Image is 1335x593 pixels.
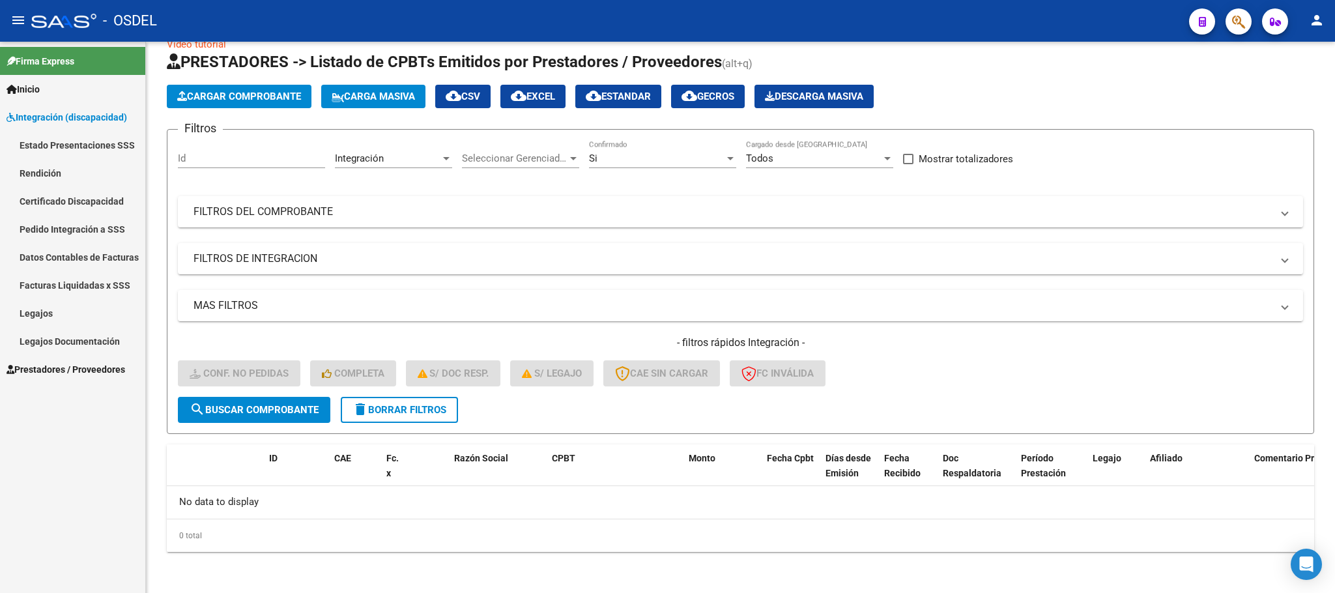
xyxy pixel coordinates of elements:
span: (alt+q) [722,57,753,70]
datatable-header-cell: Monto [683,444,762,502]
span: S/ Doc Resp. [418,368,489,379]
span: Afiliado [1150,453,1183,463]
span: CPBT [552,453,575,463]
button: Cargar Comprobante [167,85,311,108]
button: S/ Doc Resp. [406,360,501,386]
span: Borrar Filtros [352,404,446,416]
span: Completa [322,368,384,379]
button: Conf. no pedidas [178,360,300,386]
app-download-masive: Descarga masiva de comprobantes (adjuntos) [754,85,874,108]
span: CSV [446,91,480,102]
button: Descarga Masiva [754,85,874,108]
span: Si [589,152,597,164]
span: Legajo [1093,453,1121,463]
mat-icon: cloud_download [511,88,526,104]
span: Gecros [682,91,734,102]
span: Estandar [586,91,651,102]
span: S/ legajo [522,368,582,379]
button: Borrar Filtros [341,397,458,423]
a: Video tutorial [167,38,226,50]
span: Doc Respaldatoria [943,453,1001,478]
mat-icon: search [190,401,205,417]
span: FC Inválida [741,368,814,379]
datatable-header-cell: Legajo [1087,444,1125,502]
datatable-header-cell: Doc Respaldatoria [938,444,1016,502]
button: Carga Masiva [321,85,425,108]
datatable-header-cell: CPBT [547,444,683,502]
span: Monto [689,453,715,463]
mat-panel-title: FILTROS DEL COMPROBANTE [194,205,1272,219]
mat-icon: delete [352,401,368,417]
div: 0 total [167,519,1314,552]
span: Período Prestación [1021,453,1066,478]
span: Razón Social [454,453,508,463]
button: CAE SIN CARGAR [603,360,720,386]
mat-panel-title: MAS FILTROS [194,298,1272,313]
span: PRESTADORES -> Listado de CPBTs Emitidos por Prestadores / Proveedores [167,53,722,71]
mat-expansion-panel-header: MAS FILTROS [178,290,1303,321]
datatable-header-cell: Período Prestación [1016,444,1087,502]
mat-icon: cloud_download [682,88,697,104]
mat-icon: menu [10,12,26,28]
span: Cargar Comprobante [177,91,301,102]
span: Integración [335,152,384,164]
span: Días desde Emisión [825,453,871,478]
button: Estandar [575,85,661,108]
span: Fecha Recibido [884,453,921,478]
span: Inicio [7,82,40,96]
span: Prestadores / Proveedores [7,362,125,377]
span: Conf. no pedidas [190,368,289,379]
button: Completa [310,360,396,386]
span: EXCEL [511,91,555,102]
span: Seleccionar Gerenciador [462,152,567,164]
span: Integración (discapacidad) [7,110,127,124]
div: No data to display [167,486,1314,519]
mat-icon: cloud_download [446,88,461,104]
datatable-header-cell: CAE [329,444,381,502]
datatable-header-cell: Afiliado [1145,444,1249,502]
div: Open Intercom Messenger [1291,549,1322,580]
span: - OSDEL [103,7,157,35]
datatable-header-cell: Razón Social [449,444,547,502]
button: Buscar Comprobante [178,397,330,423]
button: EXCEL [500,85,566,108]
span: CAE SIN CARGAR [615,368,708,379]
mat-icon: cloud_download [586,88,601,104]
button: Gecros [671,85,745,108]
mat-expansion-panel-header: FILTROS DE INTEGRACION [178,243,1303,274]
span: ID [269,453,278,463]
button: S/ legajo [510,360,594,386]
span: Carga Masiva [332,91,415,102]
button: CSV [435,85,491,108]
mat-panel-title: FILTROS DE INTEGRACION [194,252,1272,266]
span: Mostrar totalizadores [919,151,1013,167]
span: Fecha Cpbt [767,453,814,463]
button: FC Inválida [730,360,825,386]
datatable-header-cell: ID [264,444,329,502]
span: Fc. x [386,453,399,478]
h4: - filtros rápidos Integración - [178,336,1303,350]
datatable-header-cell: Fecha Recibido [879,444,938,502]
datatable-header-cell: Fecha Cpbt [762,444,820,502]
h3: Filtros [178,119,223,137]
span: Buscar Comprobante [190,404,319,416]
span: Todos [746,152,773,164]
span: Descarga Masiva [765,91,863,102]
span: Firma Express [7,54,74,68]
span: CAE [334,453,351,463]
mat-expansion-panel-header: FILTROS DEL COMPROBANTE [178,196,1303,227]
datatable-header-cell: Días desde Emisión [820,444,879,502]
mat-icon: person [1309,12,1325,28]
datatable-header-cell: Fc. x [381,444,407,502]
